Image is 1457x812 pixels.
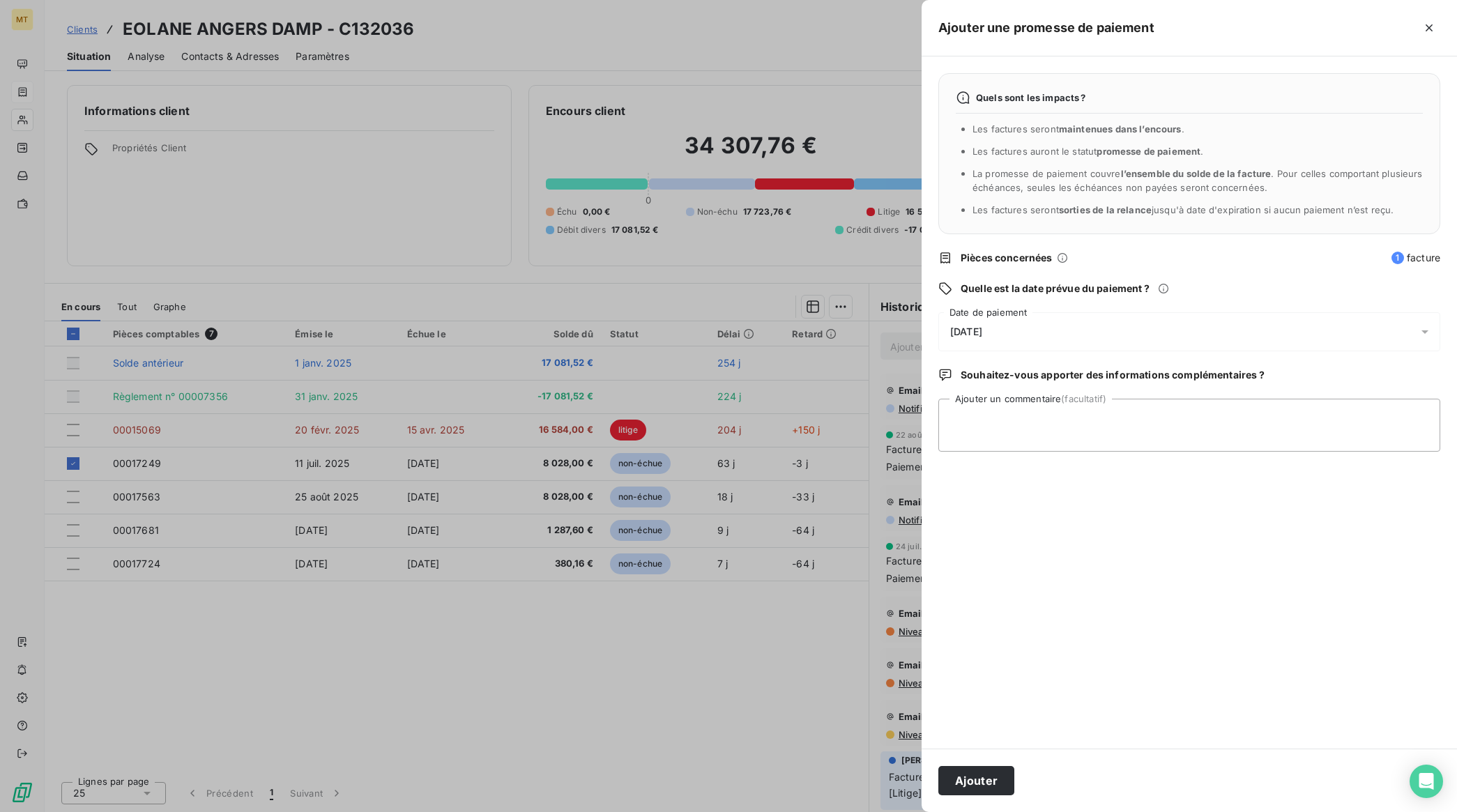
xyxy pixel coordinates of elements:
button: Ajouter [938,766,1014,795]
span: Les factures auront le statut . [972,146,1204,157]
span: Les factures seront . [972,123,1184,135]
span: maintenues dans l’encours [1059,123,1182,135]
span: 1 [1391,252,1404,264]
span: facture [1391,251,1440,265]
span: promesse de paiement [1097,146,1200,157]
div: Open Intercom Messenger [1410,765,1443,798]
span: Quels sont les impacts ? [976,92,1086,103]
span: [DATE] [950,326,982,337]
span: sorties de la relance [1059,204,1152,215]
h5: Ajouter une promesse de paiement [938,18,1154,38]
span: Les factures seront jusqu'à date d'expiration si aucun paiement n’est reçu. [972,204,1394,215]
span: Quelle est la date prévue du paiement ? [961,282,1150,296]
span: La promesse de paiement couvre . Pour celles comportant plusieurs échéances, seules les échéances... [972,168,1423,193]
span: Pièces concernées [961,251,1053,265]
span: Souhaitez-vous apporter des informations complémentaires ? [961,368,1265,382]
span: l’ensemble du solde de la facture [1121,168,1272,179]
